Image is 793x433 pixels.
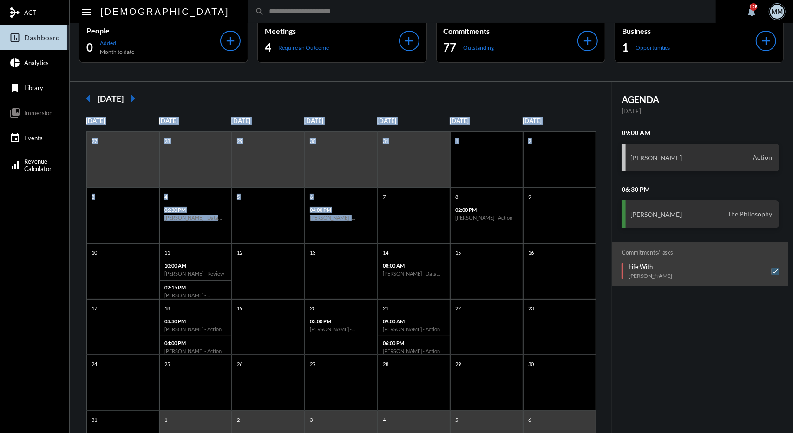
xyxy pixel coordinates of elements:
[308,249,318,256] p: 13
[98,93,124,104] h2: [DATE]
[453,249,463,256] p: 15
[9,7,20,18] mat-icon: mediation
[164,215,227,221] h6: [PERSON_NAME] - Data Capturing
[100,4,229,19] h2: [DEMOGRAPHIC_DATA]
[380,304,391,312] p: 21
[455,207,518,213] p: 02:00 PM
[224,34,237,47] mat-icon: add
[630,154,682,162] h3: [PERSON_NAME]
[630,210,682,218] h3: [PERSON_NAME]
[622,94,779,105] h2: AGENDA
[444,26,577,35] p: Commitments
[235,304,245,312] p: 19
[380,360,391,368] p: 28
[81,7,92,18] mat-icon: Side nav toggle icon
[308,304,318,312] p: 20
[622,129,779,137] h2: 09:00 AM
[79,89,98,108] mat-icon: arrow_left
[100,48,134,55] p: Month to date
[383,262,446,269] p: 08:00 AM
[89,304,99,312] p: 17
[164,340,227,346] p: 04:00 PM
[24,84,43,92] span: Library
[622,40,629,55] h2: 1
[265,40,271,55] h2: 4
[24,33,60,42] span: Dashboard
[622,26,756,35] p: Business
[760,34,773,47] mat-icon: add
[162,304,172,312] p: 18
[377,117,450,125] p: [DATE]
[383,318,446,324] p: 09:00 AM
[622,249,779,256] h2: Commitments/Tasks
[265,26,399,35] p: Meetings
[629,263,673,270] p: Life With
[453,416,460,424] p: 5
[453,360,463,368] p: 29
[380,137,391,145] p: 31
[86,40,93,55] h2: 0
[403,34,416,47] mat-icon: add
[162,360,172,368] p: 25
[308,416,315,424] p: 3
[9,132,20,144] mat-icon: event
[100,39,134,46] p: Added
[9,57,20,68] mat-icon: pie_chart
[235,249,245,256] p: 12
[235,416,242,424] p: 2
[89,137,99,145] p: 27
[450,117,523,125] p: [DATE]
[255,7,264,16] mat-icon: search
[9,82,20,93] mat-icon: bookmark
[523,117,596,125] p: [DATE]
[310,215,373,221] h6: [PERSON_NAME] - [PERSON_NAME] - Retirement Doctrine II
[162,193,170,201] p: 4
[380,416,388,424] p: 4
[164,292,227,298] h6: [PERSON_NAME] - Investment
[86,117,159,125] p: [DATE]
[231,117,304,125] p: [DATE]
[24,59,49,66] span: Analytics
[725,210,774,218] span: The Philosophy
[383,270,446,276] h6: [PERSON_NAME] - Data Capturing
[310,207,373,213] p: 04:00 PM
[124,89,142,108] mat-icon: arrow_right
[383,348,446,354] h6: [PERSON_NAME] - Action
[235,193,242,201] p: 5
[453,304,463,312] p: 22
[235,137,245,145] p: 29
[24,134,43,142] span: Events
[750,3,757,11] div: 125
[629,272,673,279] p: [PERSON_NAME]
[24,9,36,16] span: ACT
[164,318,227,324] p: 03:30 PM
[380,249,391,256] p: 14
[526,416,533,424] p: 6
[622,185,779,193] h2: 06:30 PM
[453,137,460,145] p: 1
[89,416,99,424] p: 31
[235,360,245,368] p: 26
[164,326,227,332] h6: [PERSON_NAME] - Action
[162,416,170,424] p: 1
[77,2,96,21] button: Toggle sidenav
[89,249,99,256] p: 10
[464,44,494,51] p: Outstanding
[383,326,446,332] h6: [PERSON_NAME] - Action
[581,34,594,47] mat-icon: add
[159,117,232,125] p: [DATE]
[86,26,220,35] p: People
[526,137,533,145] p: 2
[308,360,318,368] p: 27
[380,193,388,201] p: 7
[455,215,518,221] h6: [PERSON_NAME] - Action
[310,326,373,332] h6: [PERSON_NAME] - [PERSON_NAME] - Action
[9,107,20,118] mat-icon: collections_bookmark
[526,304,536,312] p: 23
[304,117,377,125] p: [DATE]
[636,44,670,51] p: Opportunities
[164,348,227,354] h6: [PERSON_NAME] - Action
[310,318,373,324] p: 03:00 PM
[770,5,784,19] div: MM
[278,44,329,51] p: Require an Outcome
